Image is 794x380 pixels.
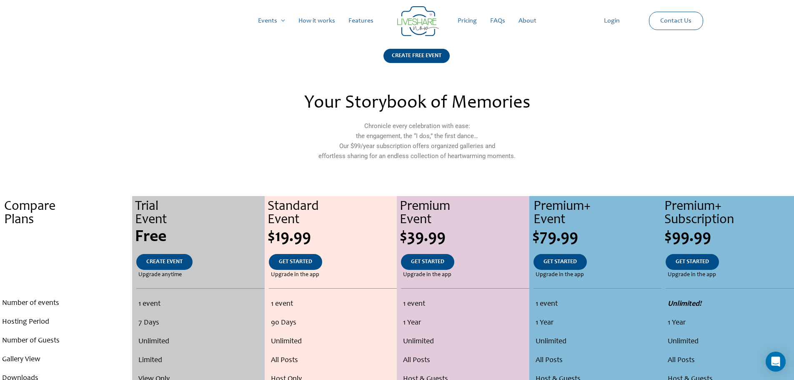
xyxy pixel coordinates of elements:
[666,254,719,270] a: GET STARTED
[544,259,577,265] span: GET STARTED
[2,350,130,369] li: Gallery View
[269,254,322,270] a: GET STARTED
[654,12,698,30] a: Contact Us
[271,295,395,314] li: 1 event
[55,254,77,270] a: .
[403,314,527,332] li: 1 Year
[536,270,584,280] span: Upgrade in the app
[342,8,380,34] a: Features
[676,259,709,265] span: GET STARTED
[271,332,395,351] li: Unlimited
[597,8,626,34] a: Login
[403,332,527,351] li: Unlimited
[383,49,450,63] div: CREATE FREE EVENT
[668,314,791,332] li: 1 Year
[271,270,319,280] span: Upgrade in the app
[534,254,587,270] a: GET STARTED
[292,8,342,34] a: How it works
[401,254,454,270] a: GET STARTED
[4,200,132,227] div: Compare Plans
[136,254,193,270] a: CREATE EVENT
[451,8,483,34] a: Pricing
[236,121,597,161] p: Chronicle every celebration with ease: the engagement, the “I dos,” the first dance… Our $99/year...
[766,352,786,372] div: Open Intercom Messenger
[383,49,450,73] a: CREATE FREE EVENT
[2,294,130,313] li: Number of events
[512,8,543,34] a: About
[536,351,659,370] li: All Posts
[64,229,68,246] span: .
[268,229,397,246] div: $19.99
[400,200,529,227] div: Premium Event
[2,332,130,350] li: Number of Guests
[411,259,444,265] span: GET STARTED
[146,259,183,265] span: CREATE EVENT
[236,94,597,113] h2: Your Storybook of Memories
[668,351,791,370] li: All Posts
[483,8,512,34] a: FAQs
[268,200,397,227] div: Standard Event
[536,295,659,314] li: 1 event
[135,229,264,246] div: Free
[138,270,182,280] span: Upgrade anytime
[138,314,262,332] li: 7 Days
[279,259,312,265] span: GET STARTED
[403,351,527,370] li: All Posts
[668,300,701,308] strong: Unlimited!
[403,295,527,314] li: 1 event
[65,259,67,265] span: .
[664,229,794,246] div: $99.99
[668,270,716,280] span: Upgrade in the app
[65,272,67,278] span: .
[668,332,791,351] li: Unlimited
[397,6,439,36] img: Group 14 | Live Photo Slideshow for Events | Create Free Events Album for Any Occasion
[2,313,130,332] li: Hosting Period
[251,8,292,34] a: Events
[534,200,661,227] div: Premium+ Event
[15,8,779,34] nav: Site Navigation
[138,332,262,351] li: Unlimited
[536,314,659,332] li: 1 Year
[271,314,395,332] li: 90 Days
[135,200,264,227] div: Trial Event
[664,200,794,227] div: Premium+ Subscription
[138,295,262,314] li: 1 event
[271,351,395,370] li: All Posts
[138,351,262,370] li: Limited
[400,229,529,246] div: $39.99
[536,332,659,351] li: Unlimited
[532,229,661,246] div: $79.99
[403,270,451,280] span: Upgrade in the app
